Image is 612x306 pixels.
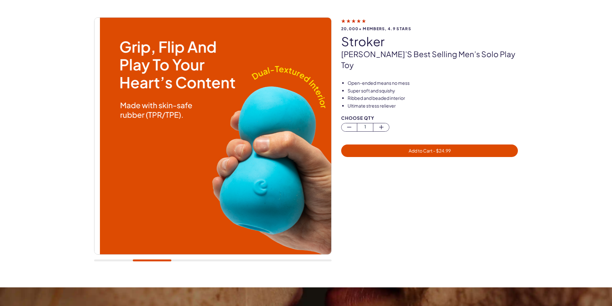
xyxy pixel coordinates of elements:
li: Super soft and squishy [348,88,518,94]
span: - $ 24.99 [432,148,451,153]
li: Ultimate stress reliever [348,103,518,109]
li: Open-ended means no mess [348,80,518,86]
a: 20,000+ members, 4.9 stars [341,18,518,31]
span: 20,000+ members, 4.9 stars [341,27,518,31]
img: stroker [100,18,336,254]
span: 1 [357,123,373,131]
div: Choose Qty [341,116,518,120]
h1: stroker [341,35,518,48]
button: Add to Cart - $24.99 [341,144,518,157]
p: [PERSON_NAME]’s best selling men’s solo play toy [341,49,518,70]
li: Ribbed and beaded interior [348,95,518,101]
span: Add to Cart [409,148,451,153]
